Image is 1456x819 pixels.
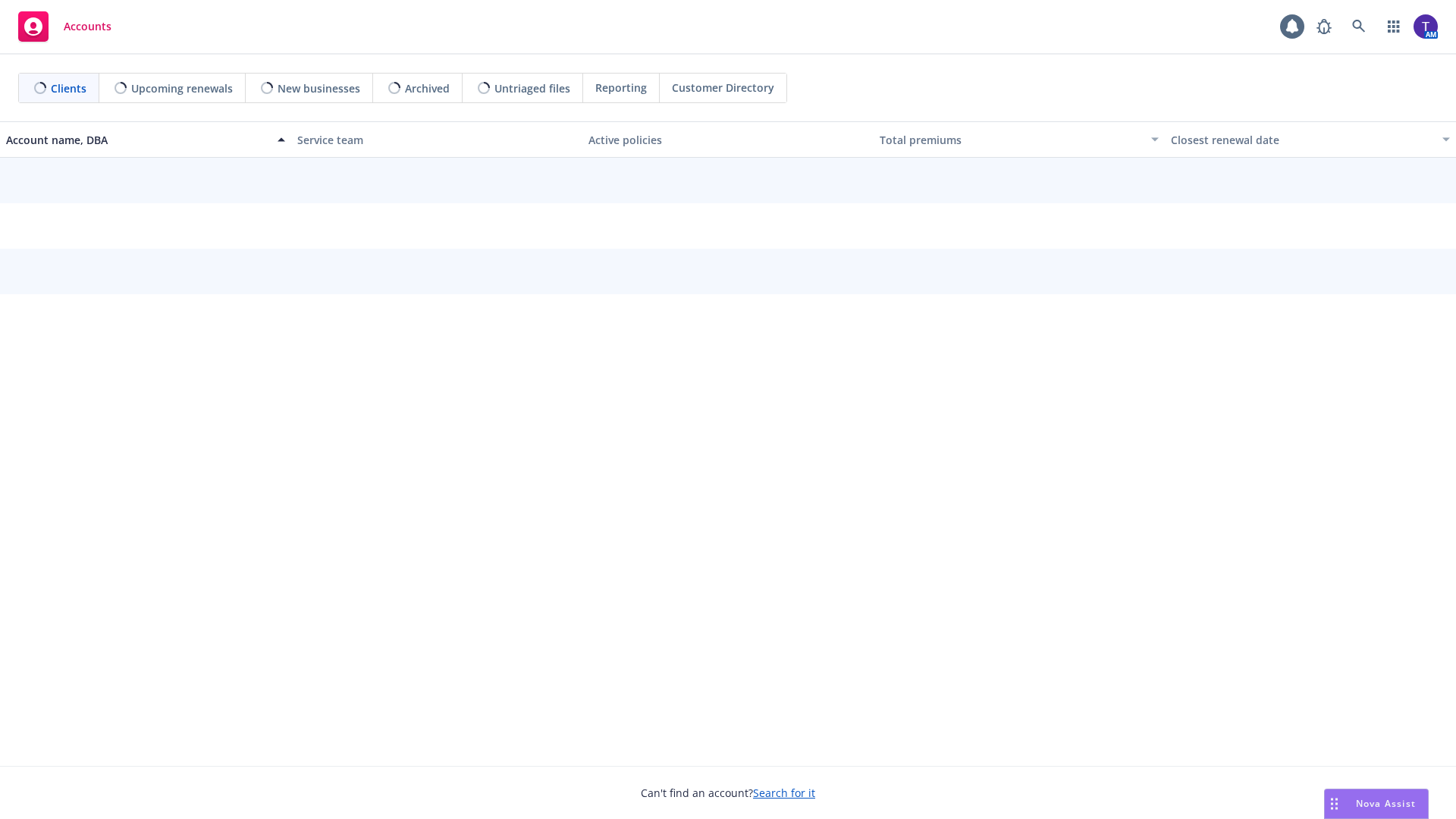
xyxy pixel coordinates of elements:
a: Search [1344,11,1374,42]
span: New businesses [278,80,360,96]
span: Untriaged files [494,80,570,96]
a: Search for it [753,786,815,800]
span: Nova Assist [1356,797,1416,810]
img: photo [1414,14,1438,39]
button: Nova Assist [1324,789,1429,819]
span: Archived [405,80,450,96]
span: Upcoming renewals [131,80,233,96]
a: Switch app [1379,11,1409,42]
button: Closest renewal date [1165,121,1456,158]
div: Total premiums [880,132,1142,148]
a: Accounts [12,5,118,48]
a: Report a Bug [1309,11,1339,42]
div: Closest renewal date [1171,132,1433,148]
div: Drag to move [1325,789,1344,818]
button: Active policies [582,121,874,158]
div: Active policies [588,132,868,148]
span: Can't find an account? [641,785,815,801]
span: Accounts [64,20,111,33]
button: Total premiums [874,121,1165,158]
span: Reporting [595,80,647,96]
div: Account name, DBA [6,132,268,148]
div: Service team [297,132,576,148]
button: Service team [291,121,582,158]
span: Customer Directory [672,80,774,96]
span: Clients [51,80,86,96]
